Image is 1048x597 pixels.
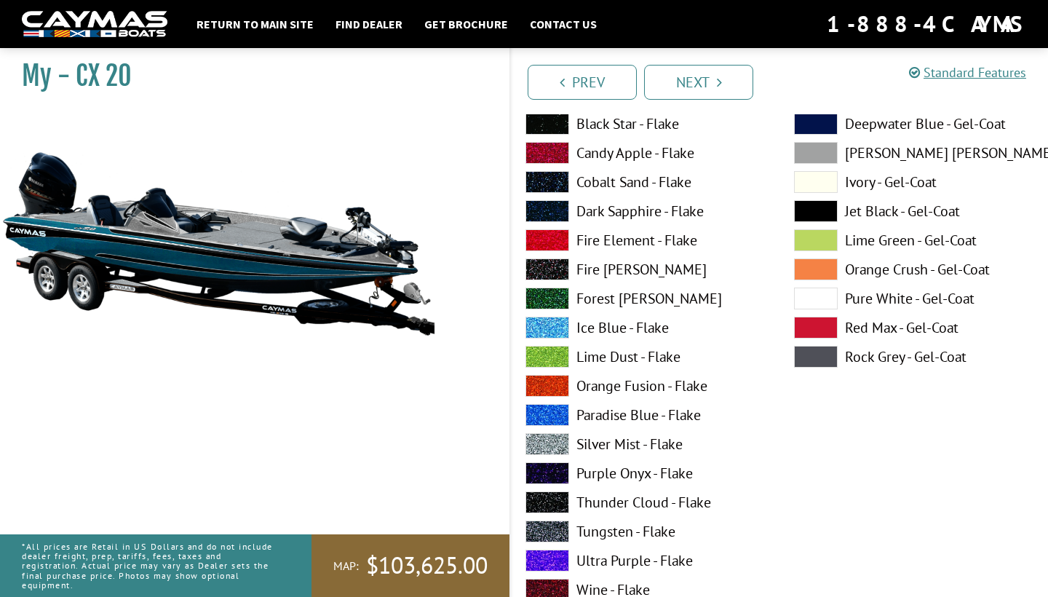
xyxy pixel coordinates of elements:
[328,15,410,33] a: Find Dealer
[525,433,765,455] label: Silver Mist - Flake
[22,60,473,92] h1: My - CX 20
[525,200,765,222] label: Dark Sapphire - Flake
[333,558,359,574] span: MAP:
[909,64,1026,81] a: Standard Features
[525,491,765,513] label: Thunder Cloud - Flake
[525,521,765,542] label: Tungsten - Flake
[525,142,765,164] label: Candy Apple - Flake
[525,171,765,193] label: Cobalt Sand - Flake
[525,346,765,368] label: Lime Dust - Flake
[528,65,637,100] a: Prev
[794,346,1033,368] label: Rock Grey - Gel-Coat
[794,113,1033,135] label: Deepwater Blue - Gel-Coat
[366,550,488,581] span: $103,625.00
[525,229,765,251] label: Fire Element - Flake
[794,258,1033,280] label: Orange Crush - Gel-Coat
[417,15,515,33] a: Get Brochure
[525,258,765,280] label: Fire [PERSON_NAME]
[525,288,765,309] label: Forest [PERSON_NAME]
[525,550,765,572] label: Ultra Purple - Flake
[311,534,509,597] a: MAP:$103,625.00
[794,317,1033,339] label: Red Max - Gel-Coat
[523,15,604,33] a: Contact Us
[22,534,279,597] p: *All prices are Retail in US Dollars and do not include dealer freight, prep, tariffs, fees, taxe...
[794,200,1033,222] label: Jet Black - Gel-Coat
[525,113,765,135] label: Black Star - Flake
[827,8,1026,40] div: 1-888-4CAYMAS
[794,288,1033,309] label: Pure White - Gel-Coat
[794,229,1033,251] label: Lime Green - Gel-Coat
[525,404,765,426] label: Paradise Blue - Flake
[794,142,1033,164] label: [PERSON_NAME] [PERSON_NAME] - Gel-Coat
[794,171,1033,193] label: Ivory - Gel-Coat
[22,11,167,38] img: white-logo-c9c8dbefe5ff5ceceb0f0178aa75bf4bb51f6bca0971e226c86eb53dfe498488.png
[525,375,765,397] label: Orange Fusion - Flake
[524,63,1048,100] ul: Pagination
[189,15,321,33] a: Return to main site
[525,462,765,484] label: Purple Onyx - Flake
[644,65,753,100] a: Next
[525,317,765,339] label: Ice Blue - Flake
